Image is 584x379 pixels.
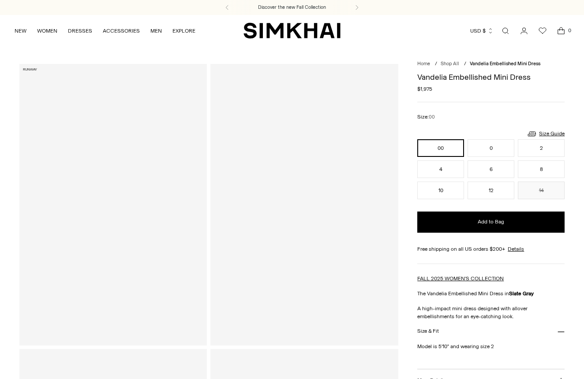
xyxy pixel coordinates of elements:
[417,160,464,178] button: 4
[417,212,565,233] button: Add to Bag
[258,4,326,11] a: Discover the new Fall Collection
[441,61,459,67] a: Shop All
[417,85,432,93] span: $1,975
[417,182,464,199] button: 10
[508,245,524,253] a: Details
[417,60,565,68] nav: breadcrumbs
[172,21,195,41] a: EXPLORE
[19,64,207,345] a: Vandelia Embellished Mini Dress
[417,113,435,121] label: Size:
[534,22,551,40] a: Wishlist
[417,320,565,343] button: Size & Fit
[15,21,26,41] a: NEW
[468,139,514,157] button: 0
[515,22,533,40] a: Go to the account page
[518,139,565,157] button: 2
[565,26,573,34] span: 0
[417,328,438,334] h3: Size & Fit
[497,22,514,40] a: Open search modal
[417,245,565,253] div: Free shipping on all US orders $200+
[243,22,341,39] a: SIMKHAI
[552,22,570,40] a: Open cart modal
[464,60,466,68] div: /
[470,21,494,41] button: USD $
[478,218,504,226] span: Add to Bag
[417,342,565,358] p: Model is 5'10" and wearing size 2
[37,21,57,41] a: WOMEN
[527,128,565,139] a: Size Guide
[417,61,430,67] a: Home
[417,275,504,282] a: FALL 2025 WOMEN'S COLLECTION
[417,290,565,297] p: The Vandelia Embellished Mini Dress in
[468,160,514,178] button: 6
[468,182,514,199] button: 12
[509,290,534,297] strong: Slate Gray
[68,21,92,41] a: DRESSES
[518,182,565,199] button: 14
[470,61,540,67] span: Vandelia Embellished Mini Dress
[150,21,162,41] a: MEN
[518,160,565,178] button: 8
[435,60,437,68] div: /
[417,139,464,157] button: 00
[210,64,398,345] a: Vandelia Embellished Mini Dress
[103,21,140,41] a: ACCESSORIES
[417,73,565,81] h1: Vandelia Embellished Mini Dress
[417,305,565,320] p: A high-impact mini dress designed with allover embellishments for an eye-catching look.
[429,114,435,120] span: 00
